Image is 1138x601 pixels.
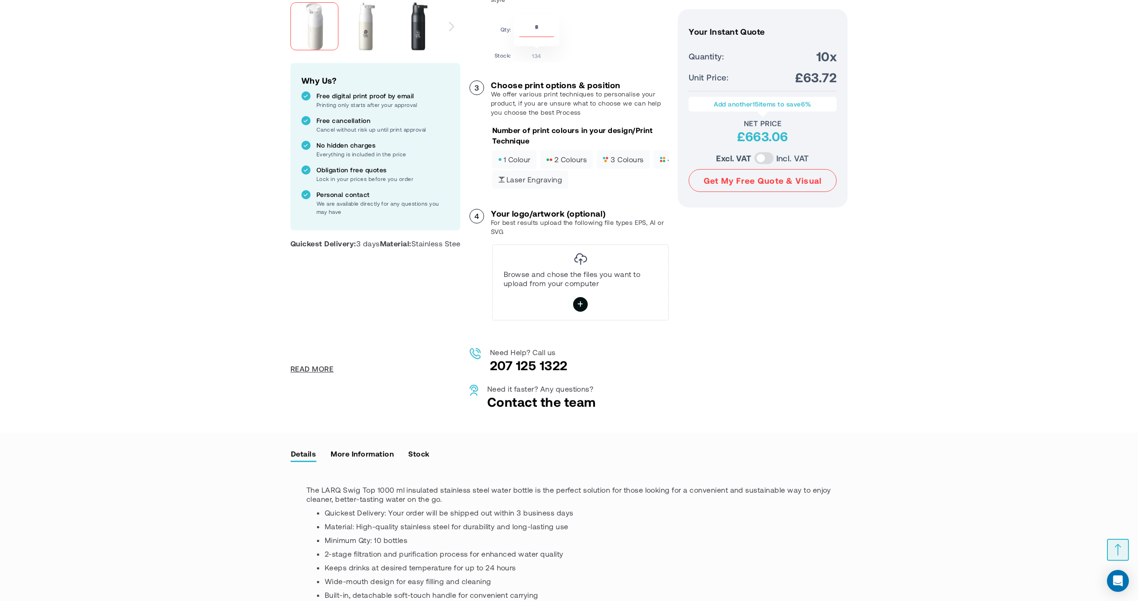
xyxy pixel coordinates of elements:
p: We offer various print techniques to personalise your product, if you are unsure what to choose w... [491,90,669,117]
label: Incl. VAT [776,152,809,165]
div: Net Price [689,119,837,128]
p: Browse and chose the files you want to upload from your computer [504,270,657,288]
p: The LARQ Swig Top 1000 ml insulated stainless steel water bottle is the perfect solution for thos... [306,485,832,504]
span: £63.72 [795,69,837,85]
img: LARQ Swig Top 1000 ml water bottle [343,2,391,50]
label: Browse and chose the files [573,297,588,312]
span: 3 colours [602,156,643,163]
p: Need it faster? Any questions? [487,384,596,394]
li: Wide-mouth design for easy filling and cleaning [325,577,832,586]
span: Laser engraving [498,176,562,183]
a: label-#stock-title [408,447,430,460]
p: No hidden charges [316,141,449,150]
td: Stock: [495,48,511,60]
p: Stainless Steel [380,239,463,357]
span: Read More [290,364,333,374]
p: For best results upload the following file types EPS, AI or SVG [491,218,669,236]
p: Printing only starts after your approval [316,101,449,109]
img: LARQ Swig Top 1000 ml water bottle [395,2,443,50]
img: LARQ Swig Top 1000 ml water bottle [290,2,338,50]
h3: Your logo/artwork (optional) [491,209,669,218]
a: Contact the team [487,394,596,410]
a: label-additional-title [330,447,394,460]
span: 4 colours [659,156,701,163]
span: Unit Price: [689,71,728,84]
p: We are available directly for any questions you may have [316,199,449,216]
span: 6% [801,100,811,108]
strong: Quickest Delivery: [290,239,356,248]
button: Get My Free Quote & Visual [689,169,837,192]
p: Number of print colours in your design/Print Technique [492,125,669,146]
p: Everything is included in the price [316,150,449,158]
p: Free cancellation [316,116,449,125]
td: Qty: [495,15,511,46]
li: Built-in, detachable soft-touch handle for convenient carrying [325,590,832,600]
strong: Material: [380,239,411,248]
p: Need Help? Call us [490,348,568,357]
div: £663.06 [689,128,837,144]
li: Minimum Qty: 10 bottles [325,536,832,545]
img: Call us image [469,348,481,359]
li: Material: High-quality stainless steel for durability and long-lasting use [325,522,832,531]
p: Obligation free quotes [316,165,449,175]
h3: Your Instant Quote [689,27,837,36]
img: Image Uploader [574,253,587,265]
li: 2-stage filtration and purification process for enhanced water quality [325,549,832,558]
div: Open Intercom Messenger [1107,570,1129,592]
img: Contact us image [469,384,478,396]
span: 15 [753,100,759,108]
p: Personal contact [316,190,449,199]
li: Quickest Delivery: Your order will be shipped out within 3 business days [325,508,832,517]
td: 134 [514,48,559,60]
p: Cancel without risk up until print approval [316,125,449,133]
h2: Why Us? [301,74,449,87]
a: label-description-title [290,447,316,460]
h3: Choose print options & position [491,80,669,90]
p: Add another items to save [693,100,832,109]
p: 3 days [290,239,380,357]
label: Excl. VAT [716,152,751,165]
span: 10x [817,48,837,64]
span: 2 colours [546,156,587,163]
p: Free digital print proof by email [316,91,449,101]
span: Quantity: [689,50,724,63]
p: Lock in your prices before you order [316,175,449,183]
li: Keeps drinks at desired temperature for up to 24 hours [325,563,832,572]
span: 1 colour [498,156,531,163]
a: 207 125 1322 [490,357,568,373]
